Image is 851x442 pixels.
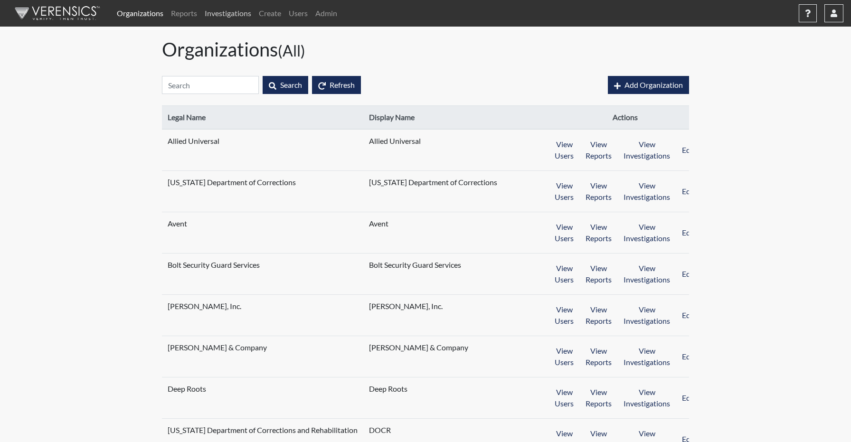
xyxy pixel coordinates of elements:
[162,106,363,130] th: Legal Name
[608,76,689,94] button: Add Organization
[201,4,255,23] a: Investigations
[285,4,312,23] a: Users
[676,342,701,371] button: Edit
[579,218,618,247] button: View Reports
[617,342,676,371] button: View Investigations
[548,218,580,247] button: View Users
[255,4,285,23] a: Create
[617,135,676,165] button: View Investigations
[369,218,488,229] span: Avent
[168,301,286,312] span: [PERSON_NAME], Inc.
[168,383,286,395] span: Deep Roots
[330,80,355,89] span: Refresh
[676,135,701,165] button: Edit
[617,218,676,247] button: View Investigations
[263,76,308,94] button: Search
[548,383,580,413] button: View Users
[579,342,618,371] button: View Reports
[617,259,676,289] button: View Investigations
[548,135,580,165] button: View Users
[676,177,701,206] button: Edit
[617,301,676,330] button: View Investigations
[548,342,580,371] button: View Users
[369,301,488,312] span: [PERSON_NAME], Inc.
[676,301,701,330] button: Edit
[369,135,488,147] span: Allied Universal
[280,80,302,89] span: Search
[543,106,707,130] th: Actions
[168,135,286,147] span: Allied Universal
[617,383,676,413] button: View Investigations
[168,259,286,271] span: Bolt Security Guard Services
[168,424,358,436] span: [US_STATE] Department of Corrections and Rehabilitation
[369,342,488,353] span: [PERSON_NAME] & Company
[369,383,488,395] span: Deep Roots
[278,41,305,60] small: (All)
[312,76,361,94] button: Refresh
[168,342,286,353] span: [PERSON_NAME] & Company
[369,177,497,188] span: [US_STATE] Department of Corrections
[579,259,618,289] button: View Reports
[369,424,488,436] span: DOCR
[548,301,580,330] button: View Users
[676,218,701,247] button: Edit
[363,106,543,130] th: Display Name
[113,4,167,23] a: Organizations
[548,177,580,206] button: View Users
[168,177,296,188] span: [US_STATE] Department of Corrections
[617,177,676,206] button: View Investigations
[168,218,286,229] span: Avent
[162,38,689,61] h1: Organizations
[579,301,618,330] button: View Reports
[624,80,683,89] span: Add Organization
[369,259,488,271] span: Bolt Security Guard Services
[676,259,701,289] button: Edit
[579,135,618,165] button: View Reports
[579,383,618,413] button: View Reports
[167,4,201,23] a: Reports
[676,383,701,413] button: Edit
[162,76,259,94] input: Search
[548,259,580,289] button: View Users
[312,4,341,23] a: Admin
[579,177,618,206] button: View Reports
